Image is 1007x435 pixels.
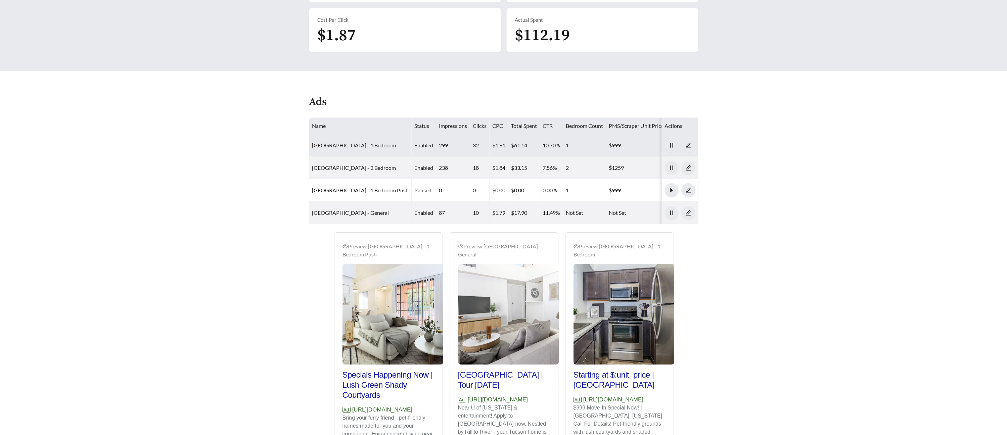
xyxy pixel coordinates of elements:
[681,164,695,171] a: edit
[317,16,493,24] div: Cost Per Click
[342,405,434,414] p: [URL][DOMAIN_NAME]
[508,179,540,202] td: $0.00
[563,202,606,224] td: Not Set
[665,165,678,171] span: pause
[606,202,667,224] td: Not Set
[309,96,327,108] h4: Ads
[414,187,431,193] span: paused
[470,179,490,202] td: 0
[665,142,678,148] span: pause
[342,370,434,400] h2: Specials Happening Now | Lush Green Shady Courtyards
[412,118,436,134] th: Status
[342,264,443,365] img: Preview_Winterhaven Terrace - 1 Bedroom Push
[414,164,433,171] span: enabled
[342,242,434,258] div: Preview: [GEOGRAPHIC_DATA] - 1 Bedroom Push
[665,183,679,197] button: caret-right
[665,210,678,216] span: pause
[665,161,679,175] button: pause
[540,157,563,179] td: 7.56%
[681,206,695,220] button: edit
[540,179,563,202] td: 0.00%
[682,165,695,171] span: edit
[606,118,667,134] th: PMS/Scraper Unit Price
[492,123,503,129] span: CPC
[606,157,667,179] td: $1259
[312,142,396,148] a: [GEOGRAPHIC_DATA] - 1 Bedroom
[436,134,470,157] td: 299
[490,134,508,157] td: $1.91
[342,407,351,413] span: Ad
[563,179,606,202] td: 1
[606,179,667,202] td: $999
[436,179,470,202] td: 0
[458,397,466,402] span: Ad
[414,209,433,216] span: enabled
[574,242,666,258] div: Preview: [GEOGRAPHIC_DATA] - 1 Bedroom
[606,134,667,157] td: $999
[574,397,582,402] span: Ad
[662,118,698,134] th: Actions
[458,370,550,390] h2: [GEOGRAPHIC_DATA] | Tour [DATE]
[574,244,579,249] span: eye
[508,134,540,157] td: $61.14
[508,118,540,134] th: Total Spent
[458,244,463,249] span: eye
[515,16,690,24] div: Actual Spent
[574,264,674,365] img: Preview_Winterhaven Terrace - 1 Bedroom
[342,244,348,249] span: eye
[665,187,678,193] span: caret-right
[563,157,606,179] td: 2
[563,118,606,134] th: Bedroom Count
[490,202,508,224] td: $1.79
[309,118,412,134] th: Name
[665,206,679,220] button: pause
[414,142,433,148] span: enabled
[681,138,695,152] button: edit
[470,118,490,134] th: Clicks
[470,157,490,179] td: 18
[436,157,470,179] td: 238
[490,157,508,179] td: $1.84
[312,164,396,171] a: [GEOGRAPHIC_DATA] - 2 Bedroom
[665,138,679,152] button: pause
[458,395,550,404] p: [URL][DOMAIN_NAME]
[574,395,666,404] p: [URL][DOMAIN_NAME]
[540,202,563,224] td: 11.49%
[508,202,540,224] td: $17.90
[458,242,550,258] div: Preview: [GEOGRAPHIC_DATA] - General
[312,209,389,216] a: [GEOGRAPHIC_DATA] - General
[436,202,470,224] td: 87
[317,26,356,46] span: $1.87
[563,134,606,157] td: 1
[436,118,470,134] th: Impressions
[681,209,695,216] a: edit
[490,179,508,202] td: $0.00
[574,370,666,390] h2: Starting at $:unit_price | [GEOGRAPHIC_DATA]
[543,123,553,129] span: CTR
[470,202,490,224] td: 10
[470,134,490,157] td: 32
[681,183,695,197] button: edit
[681,187,695,193] a: edit
[682,210,695,216] span: edit
[458,264,559,365] img: Preview_Winterhaven Terrace - General
[508,157,540,179] td: $33.15
[515,26,570,46] span: $112.19
[312,187,409,193] a: [GEOGRAPHIC_DATA] - 1 Bedroom Push
[540,134,563,157] td: 10.70%
[681,161,695,175] button: edit
[681,142,695,148] a: edit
